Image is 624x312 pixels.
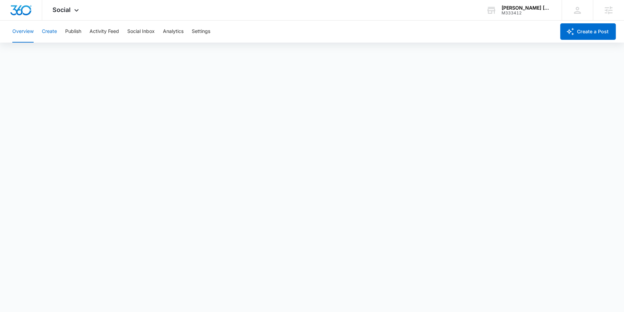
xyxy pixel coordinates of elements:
[26,41,61,45] div: Domain Overview
[560,23,616,40] button: Create a Post
[502,5,552,11] div: account name
[11,18,16,23] img: website_grey.svg
[502,11,552,15] div: account id
[192,21,210,43] button: Settings
[42,21,57,43] button: Create
[11,11,16,16] img: logo_orange.svg
[163,21,184,43] button: Analytics
[76,41,116,45] div: Keywords by Traffic
[52,6,71,13] span: Social
[18,18,75,23] div: Domain: [DOMAIN_NAME]
[127,21,155,43] button: Social Inbox
[90,21,119,43] button: Activity Feed
[19,11,34,16] div: v 4.0.25
[19,40,24,45] img: tab_domain_overview_orange.svg
[12,21,34,43] button: Overview
[65,21,81,43] button: Publish
[68,40,74,45] img: tab_keywords_by_traffic_grey.svg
